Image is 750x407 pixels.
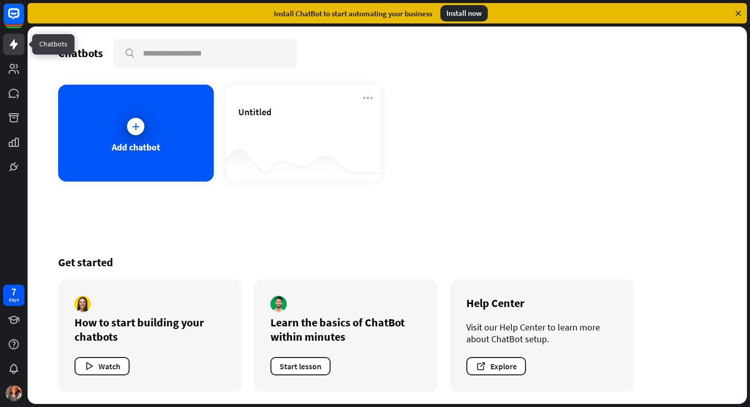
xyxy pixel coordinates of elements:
[270,296,287,312] img: author
[58,255,716,269] div: Get started
[74,357,130,375] button: Watch
[274,9,432,18] div: Install ChatBot to start automating your business
[74,296,91,312] img: author
[112,141,160,153] div: Add chatbot
[270,315,421,344] div: Learn the basics of ChatBot within minutes
[8,4,39,35] button: Open LiveChat chat widget
[440,5,488,21] div: Install now
[3,285,24,306] a: 7 days
[9,296,19,303] div: days
[466,357,526,375] button: Explore
[74,315,226,344] div: How to start building your chatbots
[11,287,16,296] div: 7
[466,296,617,310] div: Help Center
[466,321,617,345] div: Visit our Help Center to learn more about ChatBot setup.
[238,106,271,118] span: Untitled
[270,357,331,375] button: Start lesson
[58,46,103,60] div: Chatbots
